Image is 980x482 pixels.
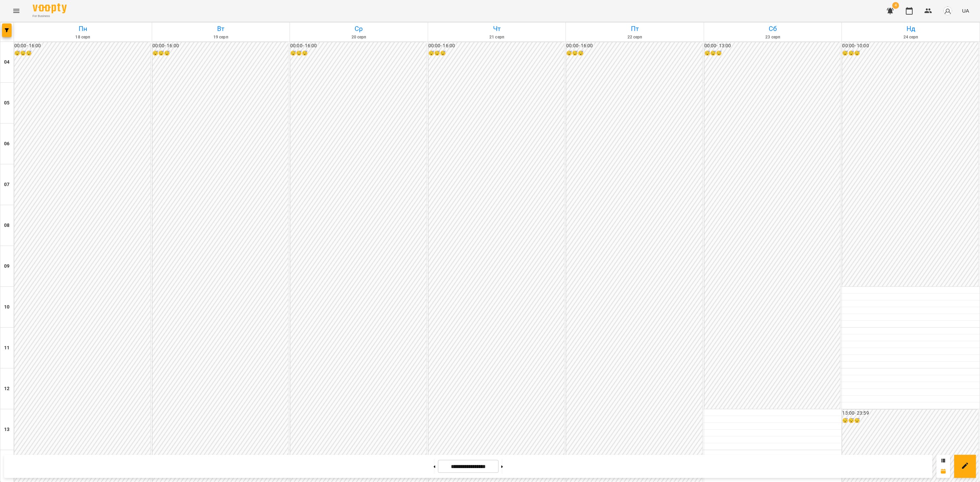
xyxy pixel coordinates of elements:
[4,263,10,270] h6: 09
[567,34,703,40] h6: 22 серп
[962,7,969,14] span: UA
[428,42,565,50] h6: 00:00 - 16:00
[33,3,67,13] img: Voopty Logo
[4,181,10,188] h6: 07
[892,2,899,9] span: 4
[290,42,426,50] h6: 00:00 - 16:00
[153,23,289,34] h6: Вт
[842,50,978,57] h6: 😴😴😴
[429,34,565,40] h6: 21 серп
[14,42,150,50] h6: 00:00 - 16:00
[842,42,978,50] h6: 00:00 - 10:00
[15,23,151,34] h6: Пн
[843,34,979,40] h6: 24 серп
[842,417,978,425] h6: 😴😴😴
[705,34,841,40] h6: 23 серп
[566,50,702,57] h6: 😴😴😴
[567,23,703,34] h6: Пт
[843,23,979,34] h6: Нд
[152,50,289,57] h6: 😴😴😴
[705,23,841,34] h6: Сб
[842,410,978,417] h6: 13:00 - 23:59
[291,34,427,40] h6: 20 серп
[4,222,10,229] h6: 08
[291,23,427,34] h6: Ср
[4,59,10,66] h6: 04
[4,99,10,107] h6: 05
[33,14,67,18] span: For Business
[428,50,565,57] h6: 😴😴😴
[943,6,952,16] img: avatar_s.png
[4,426,10,433] h6: 13
[566,42,702,50] h6: 00:00 - 16:00
[15,34,151,40] h6: 18 серп
[153,34,289,40] h6: 19 серп
[152,42,289,50] h6: 00:00 - 16:00
[14,50,150,57] h6: 😴😴😴
[4,344,10,352] h6: 11
[4,385,10,393] h6: 12
[959,4,972,17] button: UA
[4,140,10,148] h6: 06
[290,50,426,57] h6: 😴😴😴
[8,3,24,19] button: Menu
[429,23,565,34] h6: Чт
[704,50,840,57] h6: 😴😴😴
[4,303,10,311] h6: 10
[704,42,840,50] h6: 00:00 - 13:00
